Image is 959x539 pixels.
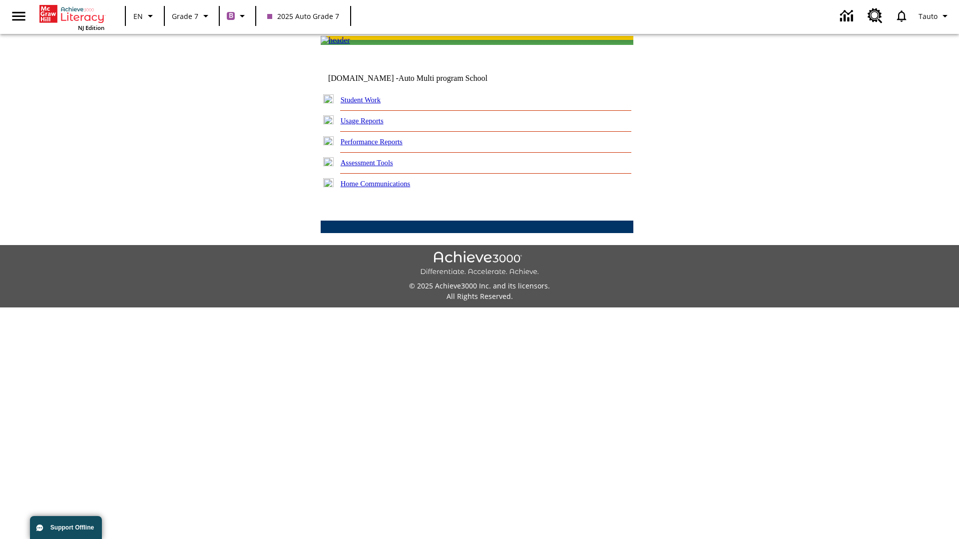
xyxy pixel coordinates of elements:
a: Usage Reports [341,117,384,125]
img: Achieve3000 Differentiate Accelerate Achieve [420,251,539,276]
span: 2025 Auto Grade 7 [267,11,339,21]
img: plus.gif [323,94,334,103]
img: plus.gif [323,178,334,187]
span: NJ Edition [78,24,104,31]
a: Assessment Tools [341,159,393,167]
img: plus.gif [323,136,334,145]
img: header [321,36,350,45]
img: plus.gif [323,115,334,124]
img: plus.gif [323,157,334,166]
button: Support Offline [30,516,102,539]
button: Grade: Grade 7, Select a grade [168,7,216,25]
a: Home Communications [341,180,411,188]
span: Grade 7 [172,11,198,21]
button: Language: EN, Select a language [129,7,161,25]
div: Home [39,3,104,31]
span: Tauto [919,11,938,21]
a: Resource Center, Will open in new tab [862,2,889,29]
button: Profile/Settings [915,7,955,25]
a: Notifications [889,3,915,29]
td: [DOMAIN_NAME] - [328,74,512,83]
a: Performance Reports [341,138,403,146]
span: Support Offline [50,524,94,531]
a: Student Work [341,96,381,104]
nobr: Auto Multi program School [399,74,487,82]
span: EN [133,11,143,21]
button: Open side menu [4,1,33,31]
button: Boost Class color is purple. Change class color [223,7,252,25]
a: Data Center [834,2,862,30]
span: B [229,9,233,22]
